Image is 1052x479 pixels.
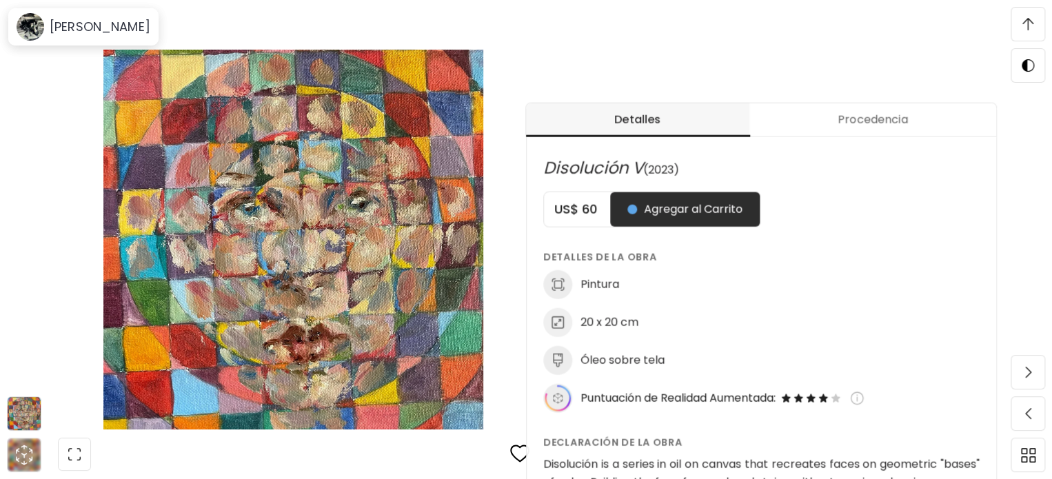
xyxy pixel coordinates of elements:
span: Puntuación de Realidad Aumentada: [580,391,776,406]
img: medium [543,346,572,375]
span: Disolución V [543,156,643,179]
img: filled-star-icon [780,392,792,405]
img: icon [543,384,572,413]
h6: 20 x 20 cm [580,315,638,330]
h6: [PERSON_NAME] [50,19,150,35]
img: dimensions [543,308,572,337]
span: Detalles [534,112,741,128]
img: filled-star-icon [792,392,805,405]
h6: Detalles de la obra [543,249,980,265]
button: favorites [502,436,538,473]
div: animation [13,444,35,466]
span: Procedencia [758,112,988,128]
img: empty-star-icon [829,392,842,405]
h6: Declaración de la obra [543,435,980,450]
span: (2023) [643,162,679,178]
img: filled-star-icon [805,392,817,405]
button: Agregar al Carrito [610,192,760,227]
img: info-icon [850,391,864,405]
img: discipline [543,270,572,299]
h6: Óleo sobre tela [580,353,665,368]
img: filled-star-icon [817,392,829,405]
h5: US$ 60 [544,201,610,218]
h6: Pintura [580,277,619,292]
span: Agregar al Carrito [627,201,742,218]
